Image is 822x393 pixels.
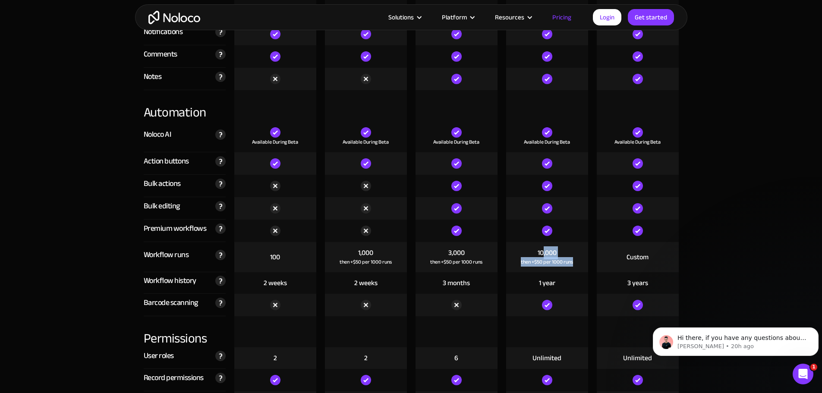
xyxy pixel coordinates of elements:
[593,9,621,25] a: Login
[539,278,555,288] div: 1 year
[793,364,813,384] iframe: Intercom live chat
[649,309,822,370] iframe: Intercom notifications message
[538,248,557,258] div: 10,000
[442,12,467,23] div: Platform
[144,274,196,287] div: Workflow history
[144,222,207,235] div: Premium workflows
[433,138,479,146] div: Available During Beta
[144,296,198,309] div: Barcode scanning
[454,353,458,363] div: 6
[144,155,189,168] div: Action buttons
[627,252,649,262] div: Custom
[354,278,378,288] div: 2 weeks
[144,200,180,213] div: Bulk editing
[270,252,280,262] div: 100
[144,177,181,190] div: Bulk actions
[340,258,392,266] div: then +$50 per 1000 runs
[430,258,482,266] div: then +$50 per 1000 runs
[144,48,177,61] div: Comments
[521,258,573,266] div: then +$50 per 1000 runs
[627,278,648,288] div: 3 years
[378,12,431,23] div: Solutions
[144,316,226,347] div: Permissions
[532,353,561,363] div: Unlimited
[623,353,652,363] div: Unlimited
[148,11,200,24] a: home
[364,353,368,363] div: 2
[144,70,162,83] div: Notes
[431,12,484,23] div: Platform
[495,12,524,23] div: Resources
[358,248,373,258] div: 1,000
[448,248,465,258] div: 3,000
[144,90,226,121] div: Automation
[542,12,582,23] a: Pricing
[264,278,287,288] div: 2 weeks
[274,353,277,363] div: 2
[810,364,817,371] span: 1
[443,278,470,288] div: 3 months
[144,349,174,362] div: User roles
[524,138,570,146] div: Available During Beta
[144,248,189,261] div: Workflow runs
[252,138,298,146] div: Available During Beta
[144,128,171,141] div: Noloco AI
[343,138,389,146] div: Available During Beta
[144,371,204,384] div: Record permissions
[484,12,542,23] div: Resources
[628,9,674,25] a: Get started
[388,12,414,23] div: Solutions
[614,138,661,146] div: Available During Beta
[144,25,183,38] div: Notifications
